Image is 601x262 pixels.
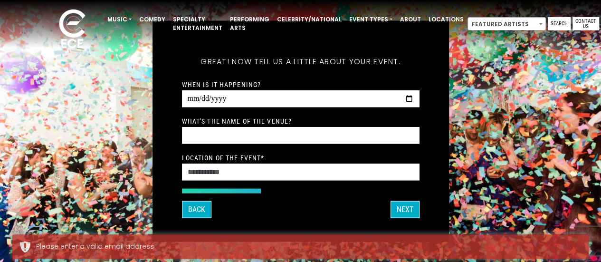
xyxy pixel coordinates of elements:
[36,242,581,252] div: Please enter a valid email address
[548,17,571,30] a: Search
[182,201,211,218] button: Back
[182,116,292,125] label: What's the name of the venue?
[182,44,420,78] h5: Great! Now tell us a little about your event.
[396,11,425,28] a: About
[425,11,467,28] a: Locations
[468,18,545,31] span: Featured Artists
[345,11,396,28] a: Event Types
[572,17,599,30] a: Contact Us
[182,153,265,162] label: Location of the event
[467,17,546,30] span: Featured Artists
[391,201,420,218] button: Next
[104,11,135,28] a: Music
[135,11,169,28] a: Comedy
[273,11,345,28] a: Celebrity/National
[48,7,96,53] img: ece_new_logo_whitev2-1.png
[182,80,261,88] label: When is it happening?
[169,11,226,36] a: Specialty Entertainment
[226,11,273,36] a: Performing Arts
